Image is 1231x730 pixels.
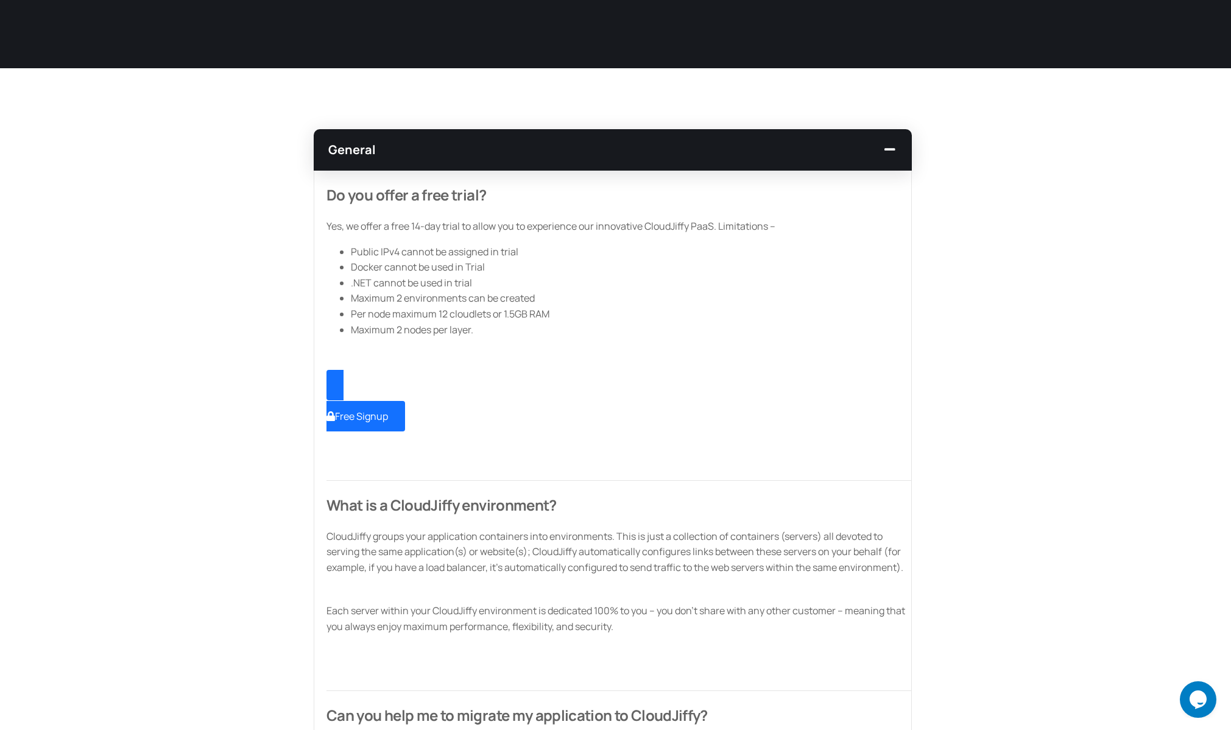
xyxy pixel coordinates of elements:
li: Docker cannot be used in Trial [351,260,911,275]
li: .NET cannot be used in trial [351,275,911,291]
p: CloudJiffy groups your application containers into environments. This is just a collection of con... [326,529,911,576]
li: Maximum 2 environments can be created [351,291,911,307]
li: Per node maximum 12 cloudlets or 1.5GB RAM [351,307,911,322]
li: Maximum 2 nodes per layer. [351,322,911,338]
span: Can you help me to migrate my application to CloudJiffy? [326,705,708,725]
iframe: chat widget [1180,681,1219,718]
span: What is a CloudJiffy environment? [326,495,557,515]
span: General [328,144,882,156]
li: Public IPv4 cannot be assigned in trial [351,244,911,260]
p: Yes, we offer a free 14-day trial to allow you to experience our innovative CloudJiffy PaaS. Limi... [326,219,911,235]
span: Do you offer a free trial? [326,185,486,205]
p: Each server within your CloudJiffy environment is dedicated 100% to you – you don’t share with an... [326,603,911,634]
a: Free Signup [326,370,405,431]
